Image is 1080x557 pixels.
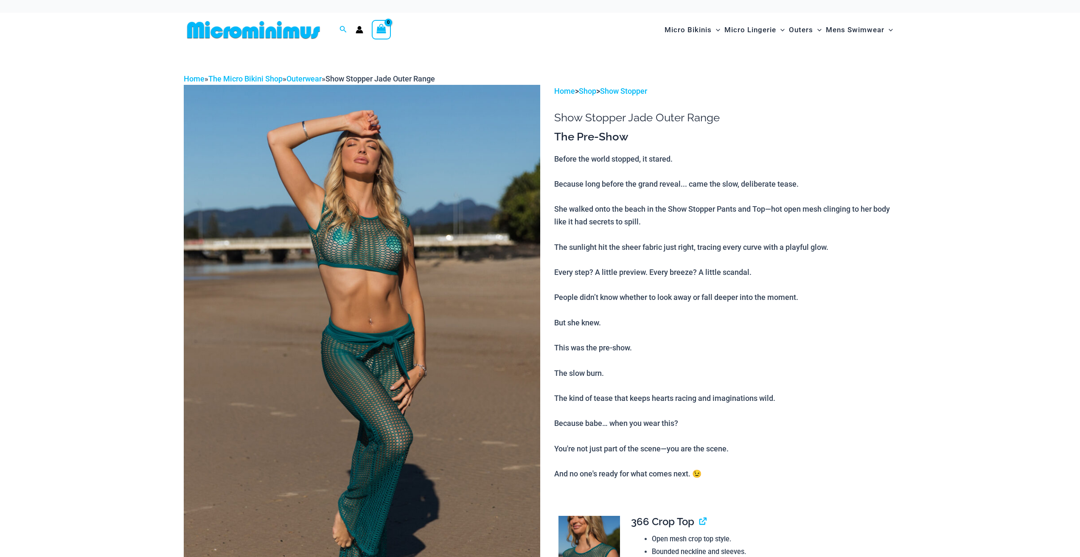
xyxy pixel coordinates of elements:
[184,74,435,83] span: » » »
[662,17,722,43] a: Micro BikinisMenu ToggleMenu Toggle
[813,19,822,41] span: Menu Toggle
[722,17,787,43] a: Micro LingerieMenu ToggleMenu Toggle
[776,19,785,41] span: Menu Toggle
[712,19,720,41] span: Menu Toggle
[824,17,895,43] a: Mens SwimwearMenu ToggleMenu Toggle
[579,87,596,95] a: Shop
[372,20,391,39] a: View Shopping Cart, empty
[184,20,323,39] img: MM SHOP LOGO FLAT
[554,111,896,124] h1: Show Stopper Jade Outer Range
[184,74,205,83] a: Home
[826,19,884,41] span: Mens Swimwear
[665,19,712,41] span: Micro Bikinis
[554,85,896,98] p: > >
[661,16,897,44] nav: Site Navigation
[554,153,896,480] p: Before the world stopped, it stared. Because long before the grand reveal... came the slow, delib...
[724,19,776,41] span: Micro Lingerie
[631,515,694,528] span: 366 Crop Top
[884,19,893,41] span: Menu Toggle
[789,19,813,41] span: Outers
[339,25,347,35] a: Search icon link
[286,74,322,83] a: Outerwear
[554,130,896,144] h3: The Pre-Show
[600,87,647,95] a: Show Stopper
[325,74,435,83] span: Show Stopper Jade Outer Range
[356,26,363,34] a: Account icon link
[208,74,283,83] a: The Micro Bikini Shop
[554,87,575,95] a: Home
[652,533,889,546] li: Open mesh crop top style.
[787,17,824,43] a: OutersMenu ToggleMenu Toggle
